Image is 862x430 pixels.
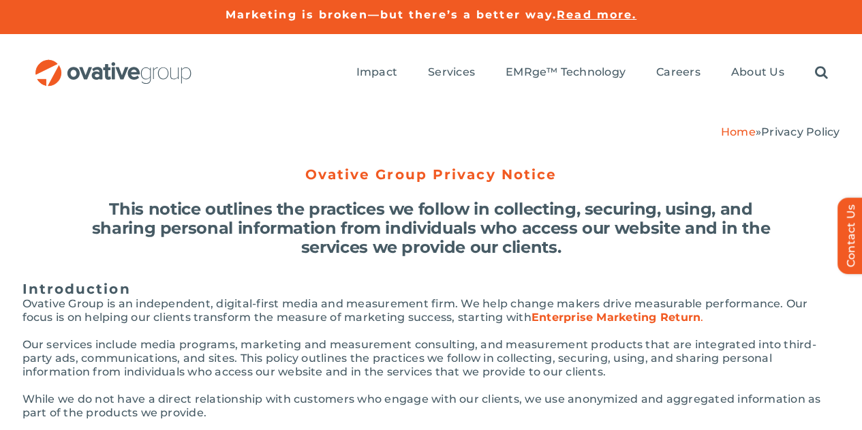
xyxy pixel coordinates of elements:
span: » [721,125,840,138]
a: OG_Full_horizontal_RGB [34,58,193,71]
a: Impact [356,65,397,80]
a: Enterprise Marketing Return. [532,311,704,324]
h5: Introduction [22,281,840,297]
span: About Us [731,65,784,79]
p: Ovative Group is an independent, digital-first media and measurement firm. We help change makers ... [22,297,840,324]
strong: Enterprise Marketing Return [532,311,701,324]
span: EMRge™ Technology [506,65,626,79]
a: EMRge™ Technology [506,65,626,80]
a: Read more. [557,8,636,21]
span: Careers [656,65,701,79]
a: Search [815,65,828,80]
a: Home [721,125,756,138]
nav: Menu [356,51,828,95]
a: Marketing is broken—but there’s a better way. [226,8,557,21]
a: Services [428,65,475,80]
span: Services [428,65,475,79]
a: Careers [656,65,701,80]
h5: Ovative Group Privacy Notice [22,166,840,183]
span: Privacy Policy [761,125,840,138]
a: About Us [731,65,784,80]
strong: This notice outlines the practices we follow in collecting, securing, using, and sharing personal... [92,199,771,257]
span: Impact [356,65,397,79]
p: Our services include media programs, marketing and measurement consulting, and measurement produc... [22,338,840,379]
p: While we do not have a direct relationship with customers who engage with our clients, we use ano... [22,393,840,420]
